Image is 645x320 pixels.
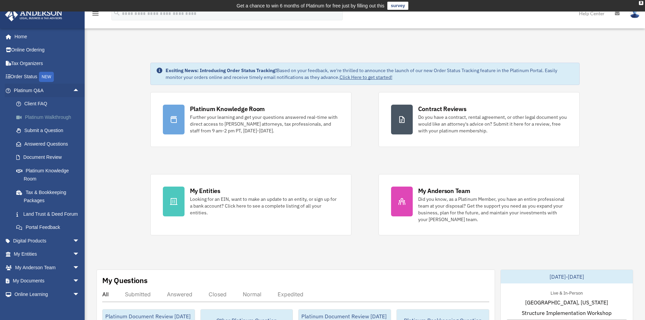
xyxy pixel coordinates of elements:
a: My Documentsarrow_drop_down [5,274,90,288]
a: Platinum Knowledge Room [9,164,90,186]
div: NEW [39,72,54,82]
span: arrow_drop_down [73,287,86,301]
a: Submit a Question [9,124,90,137]
div: Platinum Knowledge Room [190,105,265,113]
a: Order StatusNEW [5,70,90,84]
div: My Anderson Team [418,187,470,195]
a: survey [387,2,408,10]
div: Live & In-Person [545,289,588,296]
img: Anderson Advisors Platinum Portal [3,8,64,21]
div: Looking for an EIN, want to make an update to an entity, or sign up for a bank account? Click her... [190,196,339,216]
div: Closed [209,291,227,298]
img: User Pic [630,8,640,18]
div: Do you have a contract, rental agreement, or other legal document you would like an attorney's ad... [418,114,567,134]
span: Structure Implementation Workshop [522,309,611,317]
a: Portal Feedback [9,221,90,234]
div: Answered [167,291,192,298]
a: Tax & Bookkeeping Packages [9,186,90,207]
span: arrow_drop_down [73,274,86,288]
a: Platinum Knowledge Room Further your learning and get your questions answered real-time with dire... [150,92,351,147]
a: Home [5,30,86,43]
a: Contract Reviews Do you have a contract, rental agreement, or other legal document you would like... [379,92,580,147]
div: Based on your feedback, we're thrilled to announce the launch of our new Order Status Tracking fe... [166,67,574,81]
span: arrow_drop_down [73,261,86,275]
i: menu [91,9,100,18]
a: Digital Productsarrow_drop_down [5,234,90,248]
div: All [102,291,109,298]
div: [DATE]-[DATE] [501,270,633,283]
a: Answered Questions [9,137,90,151]
span: arrow_drop_down [73,248,86,261]
a: Online Ordering [5,43,90,57]
a: Land Trust & Deed Forum [9,207,90,221]
a: My Entities Looking for an EIN, want to make an update to an entity, or sign up for a bank accoun... [150,174,351,235]
div: Expedited [278,291,303,298]
a: Platinum Walkthrough [9,110,90,124]
div: Get a chance to win 6 months of Platinum for free just by filling out this [237,2,385,10]
span: arrow_drop_down [73,234,86,248]
span: [GEOGRAPHIC_DATA], [US_STATE] [525,298,608,306]
div: Further your learning and get your questions answered real-time with direct access to [PERSON_NAM... [190,114,339,134]
span: arrow_drop_up [73,84,86,98]
a: Click Here to get started! [340,74,392,80]
a: My Anderson Teamarrow_drop_down [5,261,90,274]
div: Submitted [125,291,151,298]
a: My Anderson Team Did you know, as a Platinum Member, you have an entire professional team at your... [379,174,580,235]
div: Normal [243,291,261,298]
a: Client FAQ [9,97,90,111]
strong: Exciting News: Introducing Order Status Tracking! [166,67,277,73]
a: Online Learningarrow_drop_down [5,287,90,301]
div: My Questions [102,275,148,285]
i: search [113,9,121,17]
a: menu [91,12,100,18]
div: Did you know, as a Platinum Member, you have an entire professional team at your disposal? Get th... [418,196,567,223]
div: My Entities [190,187,220,195]
a: Tax Organizers [5,57,90,70]
div: close [639,1,643,5]
div: Contract Reviews [418,105,467,113]
a: Document Review [9,151,90,164]
a: My Entitiesarrow_drop_down [5,248,90,261]
a: Platinum Q&Aarrow_drop_up [5,84,90,97]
